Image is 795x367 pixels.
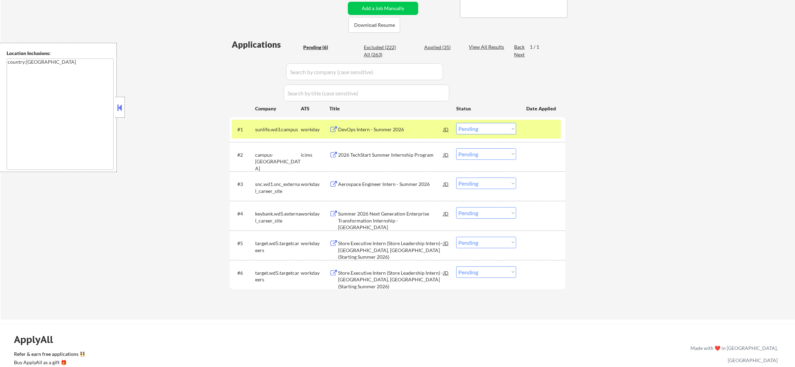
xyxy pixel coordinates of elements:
[303,44,338,51] div: Pending (6)
[237,151,250,158] div: #2
[255,210,301,224] div: keybank.wd5.external_career_site
[237,240,250,247] div: #5
[526,105,557,112] div: Date Applied
[284,85,449,101] input: Search by title (case sensitive)
[301,151,329,158] div: icims
[469,44,506,50] div: View All Results
[338,240,443,260] div: Store Executive Intern (Store Leadership Intern)– [GEOGRAPHIC_DATA], [GEOGRAPHIC_DATA] (Starting ...
[237,210,250,217] div: #4
[338,126,443,133] div: DevOps Intern - Summer 2026
[530,44,546,50] div: 1 / 1
[364,44,399,51] div: Excluded (222)
[255,151,301,172] div: campus-[GEOGRAPHIC_DATA]
[443,266,450,279] div: JD
[301,126,329,133] div: workday
[255,126,301,133] div: sunlife.wd3.campus
[443,178,450,190] div: JD
[301,240,329,247] div: workday
[286,63,443,80] input: Search by company (case sensitive)
[456,102,516,115] div: Status
[443,207,450,220] div: JD
[338,210,443,231] div: Summer 2026 Next Generation Enterprise Transformation Internship - [GEOGRAPHIC_DATA]
[14,360,84,365] div: Buy ApplyAll as a gift 🎁
[424,44,459,51] div: Applied (35)
[338,181,443,188] div: Aerospace Engineer Intern - Summer 2026
[301,210,329,217] div: workday
[14,334,61,345] div: ApplyAll
[443,237,450,249] div: JD
[514,44,525,50] div: Back
[255,270,301,283] div: target.wd5.targetcareers
[301,105,329,112] div: ATS
[329,105,450,112] div: Title
[237,181,250,188] div: #3
[14,352,545,359] a: Refer & earn free applications 👯‍♀️
[255,181,301,194] div: snc.wd1.snc_external_career_site
[255,105,301,112] div: Company
[443,148,450,161] div: JD
[232,40,301,49] div: Applications
[301,181,329,188] div: workday
[237,126,250,133] div: #1
[7,50,114,57] div: Location Inclusions:
[688,342,778,366] div: Made with ❤️ in [GEOGRAPHIC_DATA], [GEOGRAPHIC_DATA]
[338,270,443,290] div: Store Executive Intern (Store Leadership Intern) - [GEOGRAPHIC_DATA], [GEOGRAPHIC_DATA] (Starting...
[364,51,399,58] div: All (263)
[349,17,400,33] button: Download Resume
[301,270,329,276] div: workday
[443,123,450,135] div: JD
[348,2,418,15] button: Add a Job Manually
[255,240,301,253] div: target.wd5.targetcareers
[338,151,443,158] div: 2026 TechStart Summer Internship Program
[237,270,250,276] div: #6
[514,51,525,58] div: Next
